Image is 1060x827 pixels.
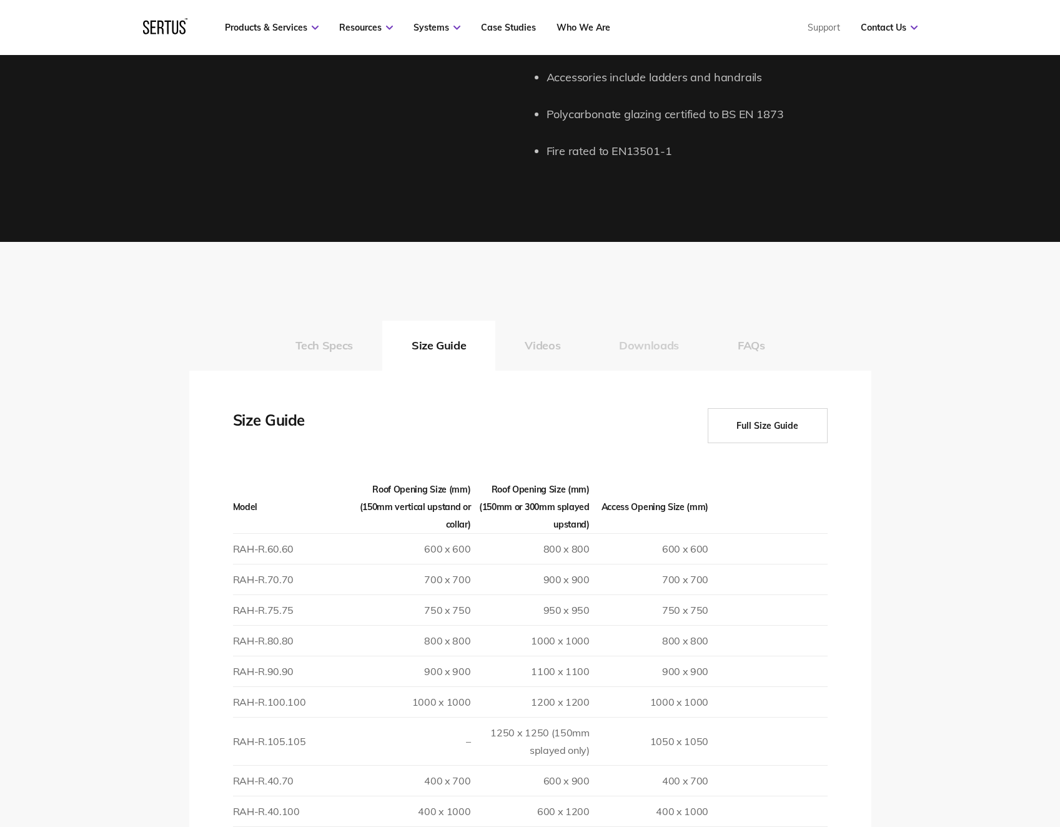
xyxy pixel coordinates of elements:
[590,796,708,826] td: 400 x 1000
[470,533,589,564] td: 800 x 800
[861,22,918,33] a: Contact Us
[708,321,795,371] button: FAQs
[233,564,352,594] td: RAH-R.70.70
[233,594,352,625] td: RAH-R.75.75
[352,686,470,717] td: 1000 x 1000
[470,594,589,625] td: 950 x 950
[470,656,589,686] td: 1100 x 1100
[233,765,352,796] td: RAH-R.40.70
[352,594,470,625] td: 750 x 750
[557,22,610,33] a: Who We Are
[590,625,708,656] td: 800 x 800
[352,625,470,656] td: 800 x 800
[233,796,352,826] td: RAH-R.40.100
[481,22,536,33] a: Case Studies
[233,481,352,534] th: Model
[470,564,589,594] td: 900 x 900
[233,656,352,686] td: RAH-R.90.90
[266,321,382,371] button: Tech Specs
[470,796,589,826] td: 600 x 1200
[590,533,708,564] td: 600 x 600
[233,625,352,656] td: RAH-R.80.80
[590,594,708,625] td: 750 x 750
[470,686,589,717] td: 1200 x 1200
[547,106,871,124] li: Polycarbonate glazing certified to BS EN 1873
[590,765,708,796] td: 400 x 700
[352,481,470,534] th: Roof Opening Size (mm) (150mm vertical upstand or collar)
[352,796,470,826] td: 400 x 1000
[835,682,1060,827] iframe: Chat Widget
[339,22,393,33] a: Resources
[414,22,460,33] a: Systems
[233,408,358,443] div: Size Guide
[590,717,708,765] td: 1050 x 1050
[547,69,871,87] li: Accessories include ladders and handrails
[590,564,708,594] td: 700 x 700
[470,717,589,765] td: 1250 x 1250 (150mm splayed only)
[808,22,840,33] a: Support
[590,686,708,717] td: 1000 x 1000
[590,656,708,686] td: 900 x 900
[547,143,871,161] li: Fire rated to EN13501-1
[352,533,470,564] td: 600 x 600
[233,717,352,765] td: RAH-R.105.105
[708,408,828,443] button: Full Size Guide
[470,765,589,796] td: 600 x 900
[590,481,708,534] th: Access Opening Size (mm)
[470,481,589,534] th: Roof Opening Size (mm) (150mm or 300mm splayed upstand)
[352,656,470,686] td: 900 x 900
[352,717,470,765] td: –
[233,533,352,564] td: RAH-R.60.60
[225,22,319,33] a: Products & Services
[590,321,708,371] button: Downloads
[495,321,590,371] button: Videos
[352,564,470,594] td: 700 x 700
[470,625,589,656] td: 1000 x 1000
[233,686,352,717] td: RAH-R.100.100
[352,765,470,796] td: 400 x 700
